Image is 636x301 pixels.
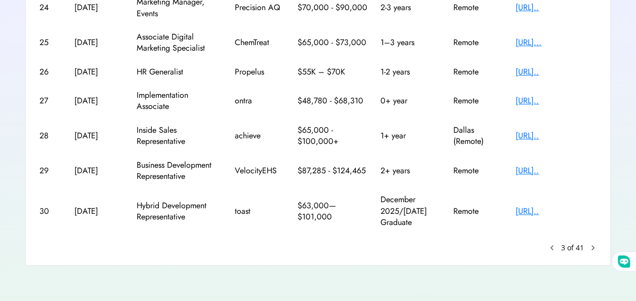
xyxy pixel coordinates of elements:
[39,37,62,48] div: 25
[74,95,125,106] div: [DATE]
[588,243,598,253] button: chevron_right
[298,2,368,13] div: $70,000 - $90,000
[298,95,368,106] div: $48,780 - $68,310
[516,165,597,176] div: [URL]..
[39,130,62,141] div: 28
[380,95,441,106] div: 0+ year
[137,90,223,112] div: Implementation Associate
[516,130,597,141] div: [URL]..
[39,95,62,106] div: 27
[235,66,285,78] div: Propelus
[380,37,441,48] div: 1–3 years
[39,2,62,13] div: 24
[561,243,584,253] div: 3 of 41
[74,130,125,141] div: [DATE]
[137,200,223,223] div: Hybrid Development Representative
[74,2,125,13] div: [DATE]
[235,95,285,106] div: ontra
[235,37,285,48] div: ChemTreat
[380,2,441,13] div: 2-3 years
[453,2,503,13] div: Remote
[74,66,125,78] div: [DATE]
[298,37,368,48] div: $65,000 - $73,000
[74,206,125,217] div: [DATE]
[380,130,441,141] div: 1+ year
[39,66,62,78] div: 26
[39,165,62,176] div: 29
[39,206,62,217] div: 30
[453,66,503,78] div: Remote
[298,200,368,223] div: $63,000—$101,000
[137,160,223,182] div: Business Development Representative
[516,2,597,13] div: [URL]..
[453,95,503,106] div: Remote
[453,37,503,48] div: Remote
[137,66,223,78] div: HR Generalist
[380,165,441,176] div: 2+ years
[380,194,441,228] div: December 2025/[DATE] Graduate
[453,125,503,147] div: Dallas (Remote)
[74,37,125,48] div: [DATE]
[137,125,223,147] div: Inside Sales Representative
[380,66,441,78] div: 1-2 years
[516,206,597,217] div: [URL]..
[453,206,503,217] div: Remote
[547,243,557,253] button: keyboard_arrow_left
[137,31,223,54] div: Associate Digital Marketing Specialist
[235,165,285,176] div: VelocityEHS
[453,165,503,176] div: Remote
[74,165,125,176] div: [DATE]
[516,37,597,48] div: [URL]...
[235,2,285,13] div: Precision AQ
[298,165,368,176] div: $87,285 - $124,465
[235,206,285,217] div: toast
[298,125,368,147] div: $65,000 - $100,000+
[235,130,285,141] div: achieve
[298,66,368,78] div: $55K – $70K
[516,66,597,78] div: [URL]..
[516,95,597,106] div: [URL]..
